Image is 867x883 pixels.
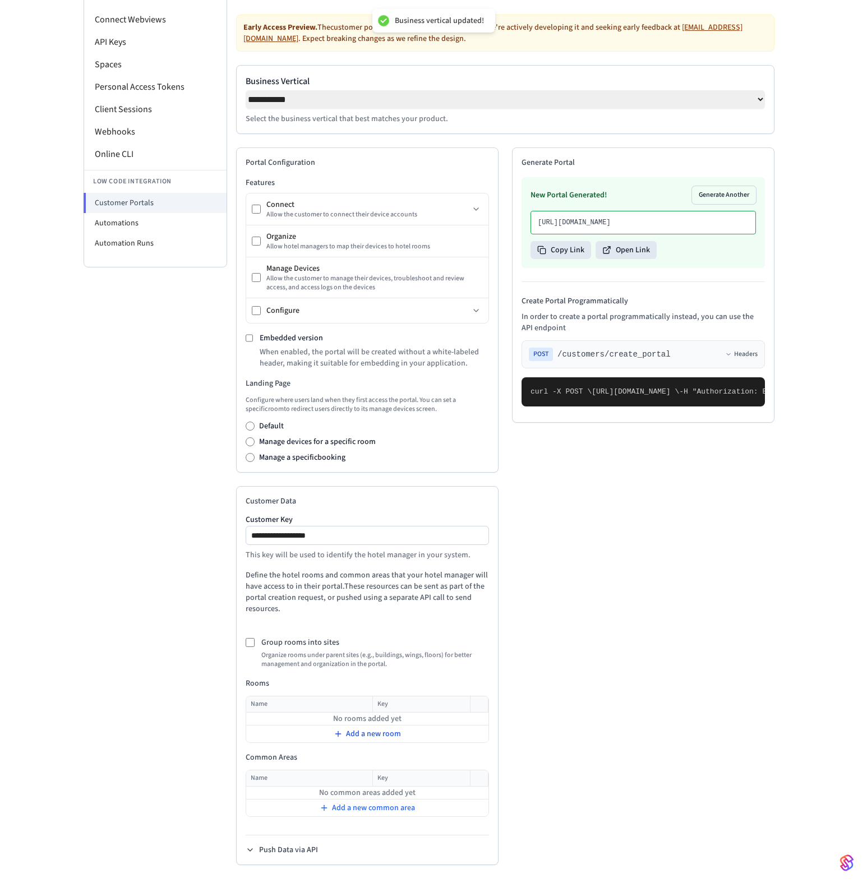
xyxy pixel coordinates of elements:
[84,193,227,213] li: Customer Portals
[266,263,483,274] div: Manage Devices
[84,233,227,253] li: Automation Runs
[531,387,592,396] span: curl -X POST \
[522,311,765,334] p: In order to create a portal programmatically instead, you can use the API endpoint
[246,75,765,88] label: Business Vertical
[84,76,227,98] li: Personal Access Tokens
[266,274,483,292] div: Allow the customer to manage their devices, troubleshoot and review access, and access logs on th...
[692,186,756,204] button: Generate Another
[84,143,227,165] li: Online CLI
[246,396,489,414] p: Configure where users land when they first access the portal. You can set a specific room to redi...
[840,854,854,872] img: SeamLogoGradient.69752ec5.svg
[84,121,227,143] li: Webhooks
[529,348,553,361] span: POST
[246,570,489,614] p: Define the hotel rooms and common areas that your hotel manager will have access to in their port...
[260,332,323,344] label: Embedded version
[372,770,470,787] th: Key
[84,8,227,31] li: Connect Webviews
[259,436,376,447] label: Manage devices for a specific room
[266,199,469,210] div: Connect
[246,113,765,124] p: Select the business vertical that best matches your product.
[84,31,227,53] li: API Keys
[246,696,372,713] th: Name
[531,189,607,201] h3: New Portal Generated!
[725,350,758,359] button: Headers
[246,770,372,787] th: Name
[522,295,765,307] h4: Create Portal Programmatically
[266,231,483,242] div: Organize
[246,787,488,799] td: No common areas added yet
[261,637,339,648] label: Group rooms into sites
[260,346,489,369] p: When enabled, the portal will be created without a white-labeled header, making it suitable for e...
[246,516,489,524] label: Customer Key
[259,420,284,432] label: Default
[246,844,318,856] button: Push Data via API
[522,157,765,168] h2: Generate Portal
[259,452,345,463] label: Manage a specific booking
[266,210,469,219] div: Allow the customer to connect their device accounts
[246,157,489,168] h2: Portal Configuration
[243,22,743,44] a: [EMAIL_ADDRESS][DOMAIN_NAME]
[236,15,774,52] div: The customer portals feature is currently in Alpha. We're actively developing it and seeking earl...
[261,651,489,669] p: Organize rooms under parent sites (e.g., buildings, wings, floors) for better management and orga...
[531,241,591,259] button: Copy Link
[243,22,317,33] strong: Early Access Preview.
[246,177,489,188] h3: Features
[395,16,484,26] div: Business vertical updated!
[246,496,489,507] h2: Customer Data
[84,53,227,76] li: Spaces
[84,170,227,193] li: Low Code Integration
[246,378,489,389] h3: Landing Page
[557,349,671,360] span: /customers/create_portal
[246,752,489,763] h4: Common Areas
[538,218,749,227] p: [URL][DOMAIN_NAME]
[372,696,470,713] th: Key
[266,305,469,316] div: Configure
[346,728,401,739] span: Add a new room
[266,242,483,251] div: Allow hotel managers to map their devices to hotel rooms
[596,241,657,259] button: Open Link
[246,713,488,725] td: No rooms added yet
[592,387,679,396] span: [URL][DOMAIN_NAME] \
[332,802,415,813] span: Add a new common area
[84,98,227,121] li: Client Sessions
[246,678,489,689] h4: Rooms
[84,213,227,233] li: Automations
[246,549,489,561] p: This key will be used to identify the hotel manager in your system.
